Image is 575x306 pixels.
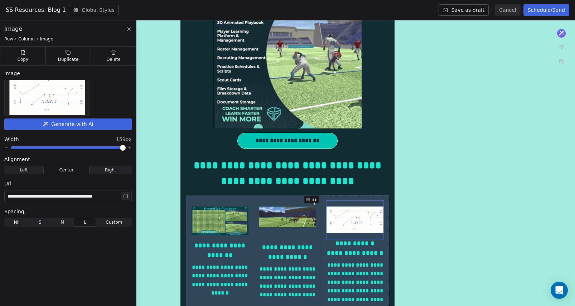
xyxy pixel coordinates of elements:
img: Selected image [9,80,85,115]
button: Cancel [495,4,520,16]
span: Row [4,36,13,42]
button: Generate with AI [4,118,132,130]
span: Image [40,36,53,42]
span: Image [4,25,22,33]
span: Spacing [4,208,24,215]
span: Duplicate [58,57,78,62]
span: Url [4,180,11,187]
span: Nil [14,219,20,225]
span: Alignment [4,156,30,163]
button: Save as draft [439,4,489,16]
span: 159px [116,136,132,143]
span: Image [4,70,20,77]
span: Width [4,136,19,143]
span: Custom [106,219,122,225]
div: Open Intercom Messenger [551,282,568,299]
span: Right [105,167,116,173]
span: Delete [106,57,121,62]
span: SS Resources: Blog 1 [6,6,66,14]
span: M [61,219,64,225]
span: S [39,219,42,225]
button: Global Styles [69,5,119,15]
span: Copy [18,57,29,62]
span: Column [18,36,35,42]
span: Left [20,167,28,173]
button: Schedule/Send [523,4,569,16]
